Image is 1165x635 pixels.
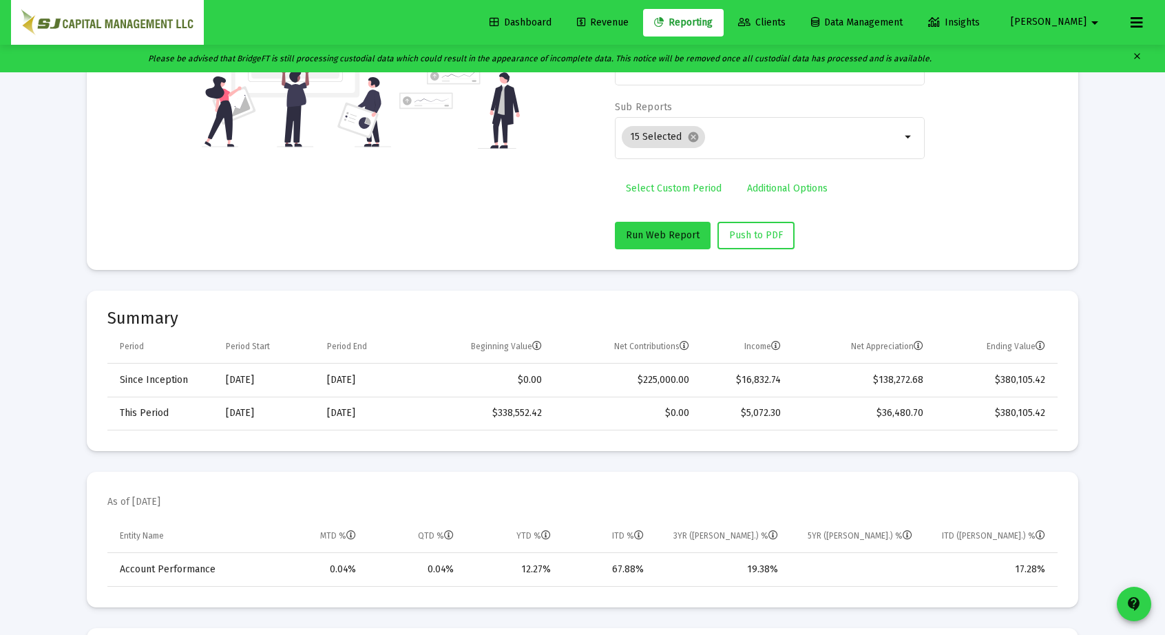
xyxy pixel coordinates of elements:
td: Column Net Contributions [552,331,699,364]
td: $0.00 [413,364,551,397]
td: $338,552.42 [413,397,551,430]
div: 5YR ([PERSON_NAME].) % [808,530,912,541]
td: $380,105.42 [933,364,1058,397]
a: Revenue [566,9,640,37]
td: Column YTD % [463,520,560,553]
div: MTD % [320,530,356,541]
div: QTD % [418,530,454,541]
div: Ending Value [987,341,1045,352]
span: Reporting [654,17,713,28]
div: 0.04% [375,563,454,576]
td: Column Income [699,331,790,364]
td: Column Net Appreciation [790,331,933,364]
td: Column Period Start [216,331,317,364]
label: Sub Reports [615,101,673,113]
a: Clients [727,9,797,37]
div: Income [744,341,781,352]
td: Column 3YR (Ann.) % [653,520,788,553]
td: $0.00 [552,397,699,430]
td: Since Inception [107,364,216,397]
td: $36,480.70 [790,397,933,430]
span: Additional Options [747,183,828,194]
div: ITD % [612,530,644,541]
div: ITD ([PERSON_NAME].) % [942,530,1045,541]
div: 12.27% [473,563,551,576]
td: $16,832.74 [699,364,790,397]
mat-chip: 15 Selected [622,126,705,148]
mat-card-subtitle: As of [DATE] [107,495,160,509]
td: Column ITD % [560,520,654,553]
mat-icon: clear [1132,48,1142,69]
div: 0.04% [275,563,356,576]
a: Reporting [643,9,724,37]
div: [DATE] [327,406,403,420]
i: Please be advised that BridgeFT is still processing custodial data which could result in the appe... [148,54,932,63]
div: 67.88% [570,563,644,576]
td: $225,000.00 [552,364,699,397]
a: Insights [917,9,991,37]
mat-card-title: Summary [107,311,1058,325]
a: Data Management [800,9,914,37]
div: Net Appreciation [851,341,923,352]
div: YTD % [516,530,551,541]
div: 17.28% [932,563,1045,576]
span: Data Management [811,17,903,28]
span: Run Web Report [626,229,700,241]
td: Column MTD % [266,520,366,553]
td: Account Performance [107,553,266,586]
td: This Period [107,397,216,430]
div: [DATE] [226,373,308,387]
div: Data grid [107,520,1058,587]
td: $138,272.68 [790,364,933,397]
span: Revenue [577,17,629,28]
div: Net Contributions [614,341,689,352]
mat-chip-list: Selection [622,123,901,151]
td: $5,072.30 [699,397,790,430]
div: Entity Name [120,530,164,541]
div: Period End [327,341,367,352]
a: Dashboard [479,9,563,37]
td: Column Entity Name [107,520,266,553]
mat-icon: arrow_drop_down [901,129,917,145]
div: Period [120,341,144,352]
div: [DATE] [327,373,403,387]
td: Column Period End [317,331,413,364]
td: Column Beginning Value [413,331,551,364]
button: [PERSON_NAME] [994,8,1120,36]
div: Beginning Value [471,341,542,352]
mat-icon: cancel [687,131,700,143]
td: Column QTD % [366,520,464,553]
button: Run Web Report [615,222,711,249]
td: Column ITD (Ann.) % [922,520,1058,553]
span: Select Custom Period [626,183,722,194]
img: Dashboard [21,9,193,37]
td: $380,105.42 [933,397,1058,430]
div: Period Start [226,341,270,352]
span: Push to PDF [729,229,783,241]
div: 19.38% [663,563,778,576]
span: [PERSON_NAME] [1011,17,1087,28]
td: Column Ending Value [933,331,1058,364]
img: reporting-alt [399,43,520,149]
td: Column 5YR (Ann.) % [788,520,922,553]
span: Insights [928,17,980,28]
mat-icon: contact_support [1126,596,1142,612]
img: reporting [202,12,391,149]
td: Column Period [107,331,216,364]
span: Dashboard [490,17,552,28]
span: Clients [738,17,786,28]
div: [DATE] [226,406,308,420]
button: Push to PDF [717,222,795,249]
mat-icon: arrow_drop_down [1087,9,1103,37]
div: 3YR ([PERSON_NAME].) % [673,530,778,541]
div: Data grid [107,331,1058,430]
